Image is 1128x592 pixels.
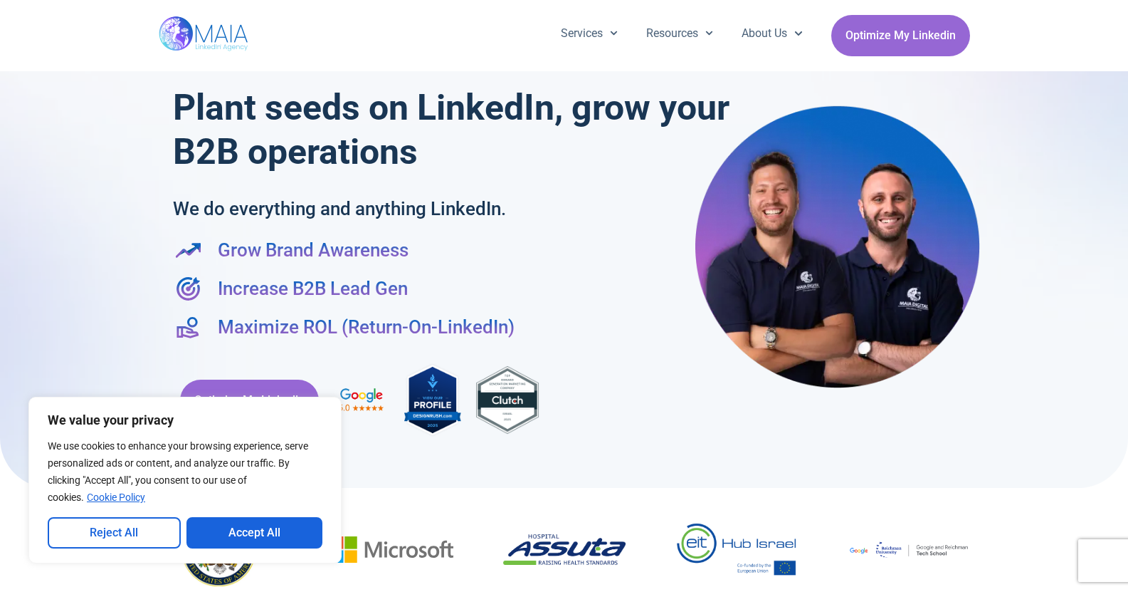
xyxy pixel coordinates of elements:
[675,523,798,576] img: EIT-HUB-ISRAEL-LOGO-SUMMIT-1-1024x444 (1)
[831,15,970,56] a: Optimize My Linkedin
[214,275,408,302] span: Increase B2B Lead Gen
[28,397,342,564] div: We value your privacy
[180,380,319,421] a: Optimize My Linkedin
[503,534,626,566] img: download (32)
[194,387,305,414] span: Optimize My Linkedin
[675,523,798,581] div: 6 / 19
[727,15,816,52] a: About Us
[48,412,322,429] p: We value your privacy
[214,313,515,341] span: Maximize ROL (Return-On-LinkedIn)
[48,517,181,549] button: Reject All
[845,22,956,49] span: Optimize My Linkedin
[86,491,146,504] a: Cookie Policy
[848,536,970,563] img: google-logo (1)
[186,517,323,549] button: Accept All
[214,237,408,264] span: Grow Brand Awareness
[632,15,727,52] a: Resources
[547,15,817,52] nav: Menu
[48,437,322,506] p: We use cookies to enhance your browsing experience, serve personalized ads or content, and analyz...
[695,105,980,388] img: Maia Digital- Shay & Eli
[404,362,461,438] img: MAIA Digital's rating on DesignRush, the industry-leading B2B Marketplace connecting brands with ...
[173,85,736,174] h1: Plant seeds on LinkedIn, grow your B2B operations
[547,15,632,52] a: Services
[848,536,970,568] div: 7 / 19
[173,195,643,222] h2: We do everything and anything LinkedIn.
[503,534,626,571] div: 5 / 19
[331,536,453,563] img: microsoft-6
[331,536,453,568] div: 4 / 19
